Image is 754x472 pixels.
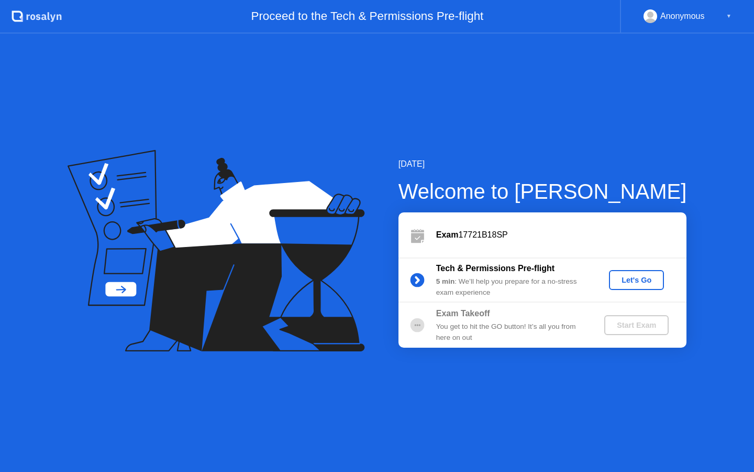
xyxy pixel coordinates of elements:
div: You get to hit the GO button! It’s all you from here on out [436,321,587,343]
div: Welcome to [PERSON_NAME] [398,176,687,207]
div: : We’ll help you prepare for a no-stress exam experience [436,276,587,298]
button: Start Exam [604,315,669,335]
div: [DATE] [398,158,687,170]
div: Anonymous [660,9,705,23]
b: Exam Takeoff [436,309,490,318]
button: Let's Go [609,270,664,290]
div: Let's Go [613,276,660,284]
div: 17721B18SP [436,229,686,241]
b: Exam [436,230,459,239]
b: Tech & Permissions Pre-flight [436,264,555,273]
b: 5 min [436,277,455,285]
div: ▼ [726,9,731,23]
div: Start Exam [608,321,664,329]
